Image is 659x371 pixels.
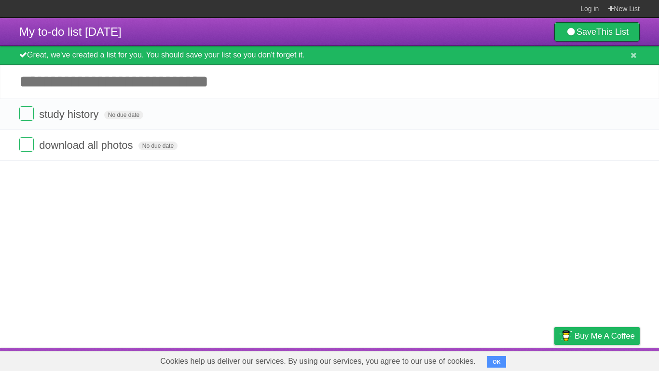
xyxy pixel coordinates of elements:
[39,108,101,120] span: study history
[426,350,446,369] a: About
[542,350,567,369] a: Privacy
[487,356,506,368] button: OK
[509,350,530,369] a: Terms
[596,27,629,37] b: This List
[458,350,497,369] a: Developers
[575,328,635,344] span: Buy me a coffee
[104,111,143,119] span: No due date
[19,25,122,38] span: My to-do list [DATE]
[138,142,178,150] span: No due date
[19,137,34,152] label: Done
[151,352,485,371] span: Cookies help us deliver our services. By using our services, you agree to our use of cookies.
[579,350,640,369] a: Suggest a feature
[554,22,640,42] a: SaveThis List
[559,328,572,344] img: Buy me a coffee
[554,327,640,345] a: Buy me a coffee
[19,106,34,121] label: Done
[39,139,135,151] span: download all photos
